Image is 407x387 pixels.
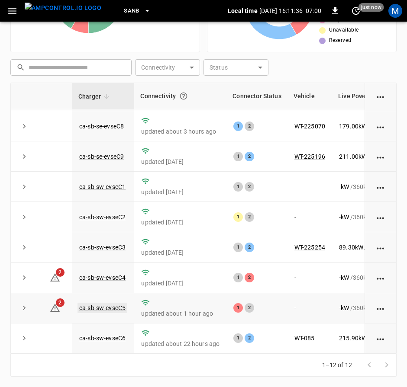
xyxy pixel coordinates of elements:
button: expand row [18,120,31,133]
span: just now [359,3,384,12]
p: - kW [339,273,349,282]
button: expand row [18,332,31,345]
td: - [287,202,332,232]
a: ca-sb-se-evseC8 [79,123,124,130]
span: Unavailable [329,26,359,35]
div: action cell options [375,122,386,131]
div: action cell options [375,182,386,191]
p: updated [DATE] [141,279,220,288]
div: 2 [245,122,254,131]
div: / 360 kW [339,213,389,221]
p: 89.30 kW [339,243,363,252]
button: expand row [18,271,31,284]
div: 2 [245,303,254,313]
p: updated [DATE] [141,218,220,227]
div: profile-icon [388,4,402,18]
span: 2 [56,268,65,277]
th: Connector Status [226,83,287,109]
div: 1 [233,212,243,222]
div: / 360 kW [339,243,389,252]
button: expand row [18,150,31,163]
button: expand row [18,301,31,314]
p: updated about 1 hour ago [141,309,220,318]
td: - [287,263,332,293]
div: action cell options [375,92,386,100]
div: 2 [245,243,254,252]
a: WT-225196 [294,153,325,160]
p: 215.90 kW [339,334,367,342]
a: ca-sb-sw-evseC5 [78,303,127,313]
div: 1 [233,273,243,282]
div: / 360 kW [339,334,389,342]
span: Reserved [329,36,351,45]
div: 1 [233,182,243,192]
button: expand row [18,211,31,224]
td: - [287,172,332,202]
a: ca-sb-sw-evseC6 [79,335,126,342]
div: 1 [233,243,243,252]
a: 2 [50,304,60,311]
div: 2 [245,182,254,192]
div: / 360 kW [339,122,389,131]
div: action cell options [375,213,386,221]
button: Connection between the charger and our software. [176,88,191,104]
div: / 360 kW [339,273,389,282]
a: WT-085 [294,335,315,342]
a: WT-225254 [294,244,325,251]
div: action cell options [375,243,386,252]
div: 2 [245,152,254,161]
button: expand row [18,180,31,193]
div: Connectivity [140,88,220,104]
p: - kW [339,304,349,312]
span: 2 [56,298,65,307]
p: updated about 22 hours ago [141,339,220,348]
span: SanB [124,6,139,16]
a: ca-sb-sw-evseC4 [79,274,126,281]
a: ca-sb-sw-evseC2 [79,214,126,221]
p: - kW [339,182,349,191]
div: 1 [233,152,243,161]
p: [DATE] 16:11:36 -07:00 [259,6,321,15]
p: updated [DATE] [141,248,220,257]
div: / 360 kW [339,182,389,191]
a: 2 [50,274,60,281]
td: - [287,293,332,323]
div: 1 [233,333,243,343]
div: / 360 kW [339,152,389,161]
button: set refresh interval [349,4,363,18]
div: action cell options [375,152,386,161]
p: updated about 3 hours ago [141,127,220,136]
a: ca-sb-se-evseC9 [79,153,124,160]
a: WT-225070 [294,123,325,130]
p: - kW [339,213,349,221]
p: Local time [228,6,258,15]
div: 2 [245,333,254,343]
div: 1 [233,122,243,131]
span: Charger [78,91,112,102]
th: Live Power [332,83,396,109]
div: action cell options [375,273,386,282]
div: 1 [233,303,243,313]
div: 2 [245,273,254,282]
a: ca-sb-sw-evseC1 [79,183,126,190]
div: / 360 kW [339,304,389,312]
div: action cell options [375,334,386,342]
div: 2 [245,212,254,222]
img: ampcontrol.io logo [25,3,101,13]
button: SanB [120,3,154,19]
p: 179.00 kW [339,122,367,131]
p: updated [DATE] [141,157,220,166]
p: 211.00 kW [339,152,367,161]
button: expand row [18,241,31,254]
p: 1–12 of 12 [322,361,352,369]
a: ca-sb-sw-evseC3 [79,244,126,251]
th: Vehicle [287,83,332,109]
p: updated [DATE] [141,188,220,196]
div: action cell options [375,304,386,312]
